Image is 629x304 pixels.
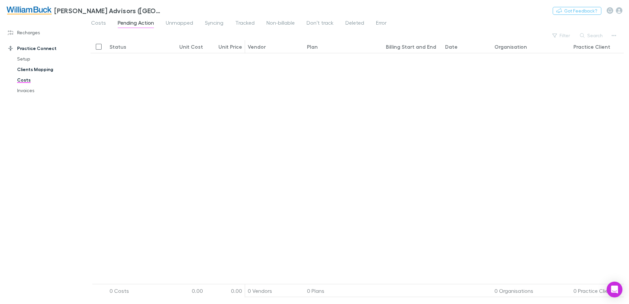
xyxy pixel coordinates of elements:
[166,19,193,28] span: Unmapped
[386,43,436,50] div: Billing Start and End
[11,75,89,85] a: Costs
[345,19,364,28] span: Deleted
[118,19,154,28] span: Pending Action
[494,43,527,50] div: Organisation
[607,282,622,297] div: Open Intercom Messenger
[11,54,89,64] a: Setup
[1,43,89,54] a: Practice Connect
[3,3,167,18] a: [PERSON_NAME] Advisors ([GEOGRAPHIC_DATA]) Pty Ltd
[107,284,166,297] div: 0 Costs
[110,43,126,50] div: Status
[206,284,245,297] div: 0.00
[577,32,607,39] button: Search
[573,43,610,50] div: Practice Client
[248,43,266,50] div: Vendor
[1,27,89,38] a: Recharges
[376,19,387,28] span: Error
[91,19,106,28] span: Costs
[205,19,223,28] span: Syncing
[307,43,318,50] div: Plan
[266,19,295,28] span: Non-billable
[179,43,203,50] div: Unit Cost
[11,64,89,75] a: Clients Mapping
[235,19,255,28] span: Tracked
[7,7,52,14] img: William Buck Advisors (WA) Pty Ltd's Logo
[11,85,89,96] a: Invoices
[549,32,574,39] button: Filter
[492,284,571,297] div: 0 Organisations
[445,43,458,50] div: Date
[553,7,601,15] button: Got Feedback?
[218,43,242,50] div: Unit Price
[166,284,206,297] div: 0.00
[304,284,383,297] div: 0 Plans
[307,19,334,28] span: Don’t track
[54,7,163,14] h3: [PERSON_NAME] Advisors ([GEOGRAPHIC_DATA]) Pty Ltd
[245,284,304,297] div: 0 Vendors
